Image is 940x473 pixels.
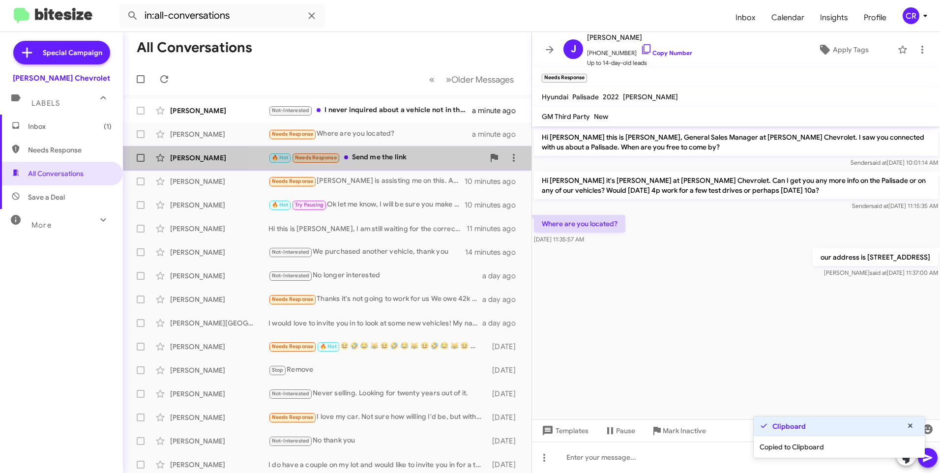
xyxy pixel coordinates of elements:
[272,390,310,397] span: Not-Interested
[268,318,482,328] div: I would love to invite you in to look at some new vehicles! My name is [PERSON_NAME] here at [PER...
[320,343,337,350] span: 🔥 Hot
[894,7,929,24] button: CR
[540,422,588,440] span: Templates
[170,389,268,399] div: [PERSON_NAME]
[295,202,323,208] span: Try Pausing
[119,4,325,28] input: Search
[31,99,60,108] span: Labels
[137,40,252,56] h1: All Conversations
[28,145,112,155] span: Needs Response
[170,460,268,470] div: [PERSON_NAME]
[851,159,938,166] span: Sender [DATE] 10:01:14 AM
[603,92,619,101] span: 2022
[472,129,524,139] div: a minute ago
[13,41,110,64] a: Special Campaign
[272,202,289,208] span: 🔥 Hot
[488,365,524,375] div: [DATE]
[268,176,465,187] div: [PERSON_NAME] is assisting me on this. Already test drove the vehicle
[534,215,625,233] p: Where are you located?
[104,121,112,131] span: (1)
[28,169,84,178] span: All Conversations
[852,202,938,209] span: Sender [DATE] 11:15:35 AM
[268,128,472,140] div: Where are you located?
[488,413,524,422] div: [DATE]
[440,69,520,89] button: Next
[268,341,488,352] div: 😆 🤣 😂 😹 😆 🤣 😂 😹 😆 🤣 😂 😹 😆 🤣 😂 😹
[833,41,869,59] span: Apply Tags
[534,236,584,243] span: [DATE] 11:35:57 AM
[764,3,812,32] a: Calendar
[812,3,856,32] a: Insights
[532,422,596,440] button: Templates
[643,422,714,440] button: Mark Inactive
[641,49,692,57] a: Copy Number
[28,192,65,202] span: Save a Deal
[13,73,110,83] div: [PERSON_NAME] Chevrolet
[542,92,568,101] span: Hyundai
[488,436,524,446] div: [DATE]
[424,69,520,89] nav: Page navigation example
[268,270,482,281] div: No longer interested
[272,249,310,255] span: Not-Interested
[856,3,894,32] a: Profile
[571,41,576,57] span: J
[813,248,938,266] p: our address is [STREET_ADDRESS]
[594,112,608,121] span: New
[170,106,268,116] div: [PERSON_NAME]
[268,199,465,210] div: Ok let me know, I will be sure you make it worth the ride for you
[542,74,587,83] small: Needs Response
[754,436,925,458] div: Copied to Clipboard
[772,421,806,431] strong: Clipboard
[268,294,482,305] div: Thanks it's not going to work for us We owe 42k on my expedition and it's only worth maybe 28- so...
[534,128,938,156] p: Hi [PERSON_NAME] this is [PERSON_NAME], General Sales Manager at [PERSON_NAME] Chevrolet. I saw y...
[170,413,268,422] div: [PERSON_NAME]
[268,246,465,258] div: We purchased another vehicle, thank you
[793,41,893,59] button: Apply Tags
[423,69,441,89] button: Previous
[170,365,268,375] div: [PERSON_NAME]
[870,159,887,166] span: said at
[272,154,289,161] span: 🔥 Hot
[268,364,488,376] div: Remove
[871,202,888,209] span: said at
[272,343,314,350] span: Needs Response
[596,422,643,440] button: Pause
[170,295,268,304] div: [PERSON_NAME]
[170,436,268,446] div: [PERSON_NAME]
[272,367,284,373] span: Stop
[488,342,524,352] div: [DATE]
[272,296,314,302] span: Needs Response
[472,106,524,116] div: a minute ago
[903,7,919,24] div: CR
[170,177,268,186] div: [PERSON_NAME]
[616,422,635,440] span: Pause
[170,342,268,352] div: [PERSON_NAME]
[268,105,472,116] div: I never inquired about a vehicle not in the market
[43,48,102,58] span: Special Campaign
[663,422,706,440] span: Mark Inactive
[272,414,314,420] span: Needs Response
[870,269,887,276] span: said at
[429,73,435,86] span: «
[587,43,692,58] span: [PHONE_NUMBER]
[465,177,524,186] div: 10 minutes ago
[170,153,268,163] div: [PERSON_NAME]
[488,389,524,399] div: [DATE]
[465,200,524,210] div: 10 minutes ago
[572,92,599,101] span: Palisade
[31,221,52,230] span: More
[482,295,524,304] div: a day ago
[587,31,692,43] span: [PERSON_NAME]
[268,412,488,423] div: I love my car. Not sure how willing I'd be, but with the right price and my monthly payment remai...
[268,460,488,470] div: I do have a couple on my lot and would like to invite you in for a test drive and some pricing in...
[587,58,692,68] span: Up to 14-day-old leads
[170,247,268,257] div: [PERSON_NAME]
[482,318,524,328] div: a day ago
[542,112,590,121] span: GM Third Party
[295,154,337,161] span: Needs Response
[272,131,314,137] span: Needs Response
[170,318,268,328] div: [PERSON_NAME][GEOGRAPHIC_DATA]
[272,178,314,184] span: Needs Response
